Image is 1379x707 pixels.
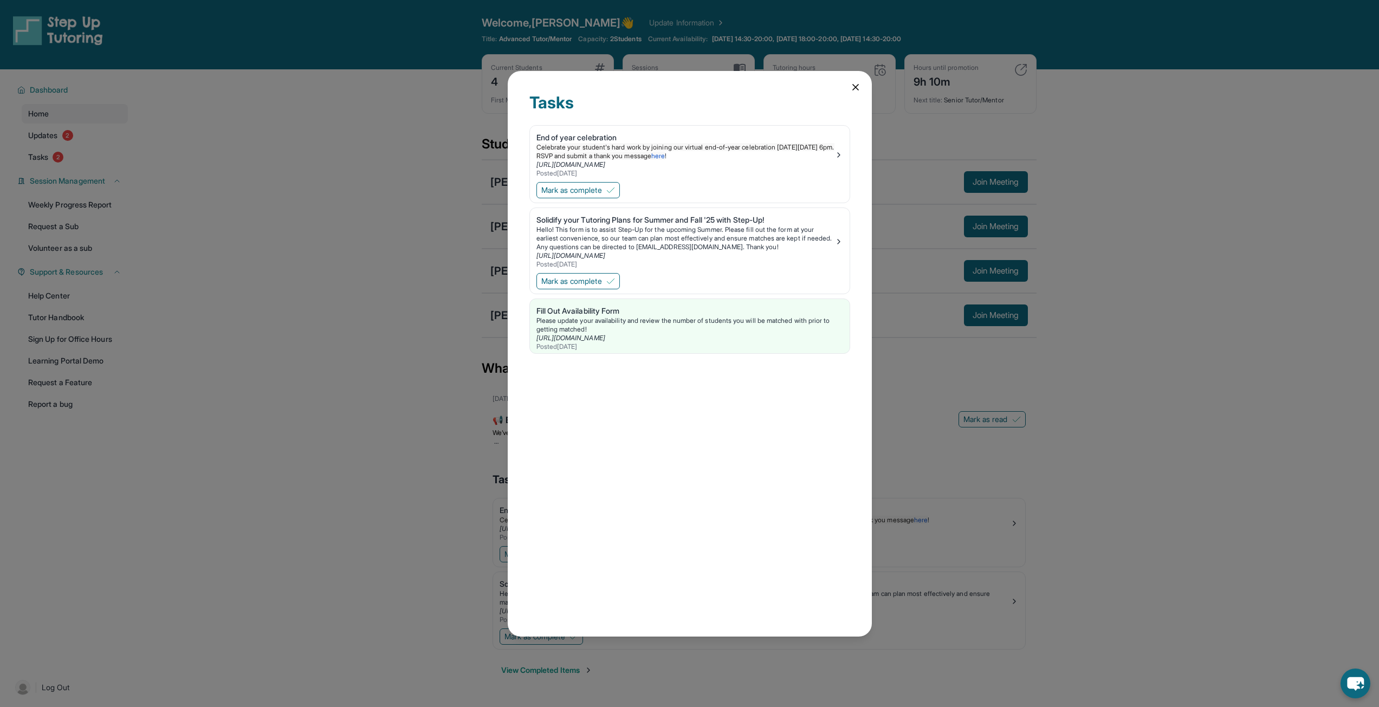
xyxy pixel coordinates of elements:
[530,126,850,180] a: End of year celebrationCelebrate your student's hard work by joining our virtual end-of-year cele...
[1341,669,1370,698] button: chat-button
[536,160,605,168] a: [URL][DOMAIN_NAME]
[536,306,843,316] div: Fill Out Availability Form
[536,169,834,178] div: Posted [DATE]
[536,182,620,198] button: Mark as complete
[536,251,605,260] a: [URL][DOMAIN_NAME]
[530,299,850,353] a: Fill Out Availability FormPlease update your availability and review the number of students you w...
[651,152,665,160] a: here
[536,342,843,351] div: Posted [DATE]
[536,316,843,334] div: Please update your availability and review the number of students you will be matched with prior ...
[536,215,834,225] div: Solidify your Tutoring Plans for Summer and Fall '25 with Step-Up!
[529,93,850,125] div: Tasks
[536,143,836,160] span: Celebrate your student's hard work by joining our virtual end-of-year celebration [DATE][DATE] 6p...
[606,277,615,286] img: Mark as complete
[536,334,605,342] a: [URL][DOMAIN_NAME]
[536,260,834,269] div: Posted [DATE]
[530,208,850,271] a: Solidify your Tutoring Plans for Summer and Fall '25 with Step-Up!Hello! This form is to assist S...
[536,225,834,251] p: Hello! This form is to assist Step-Up for the upcoming Summer. Please fill out the form at your e...
[536,143,834,160] p: !
[536,273,620,289] button: Mark as complete
[541,185,602,196] span: Mark as complete
[536,132,834,143] div: End of year celebration
[541,276,602,287] span: Mark as complete
[606,186,615,194] img: Mark as complete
